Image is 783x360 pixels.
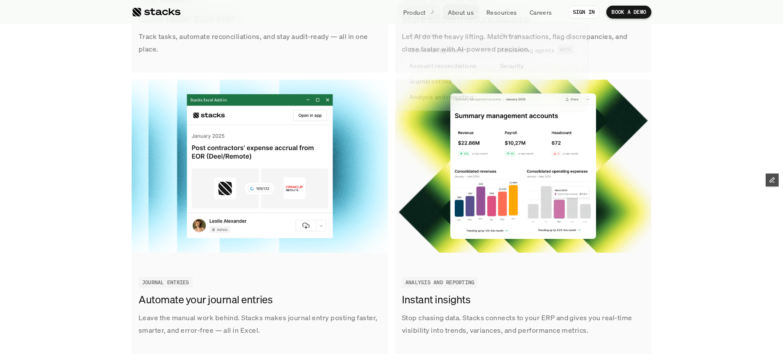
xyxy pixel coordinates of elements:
[612,9,646,15] p: BOOK A DEMO
[530,8,552,17] p: Careers
[402,312,644,337] p: Stop chasing data. Stacks connects to your ERP and gives you real-time visibility into trends, va...
[102,200,140,206] a: Privacy Policy
[142,280,189,286] h2: JOURNAL ENTRIES
[403,8,426,17] p: Product
[481,4,522,20] a: Resources
[132,80,388,354] a: Leave the manual work behind. Stacks makes journal entry posting faster, smarter, and error-free ...
[524,4,557,20] a: Careers
[405,280,474,286] h2: ANALYSIS AND REPORTING
[486,8,517,17] p: Resources
[402,292,640,307] h3: Instant insights
[448,8,474,17] p: About us
[606,6,651,19] a: BOOK A DEMO
[395,80,651,354] a: Stop chasing data. Stacks connects to your ERP and gives you real-time visibility into trends, va...
[402,30,644,55] p: Let AI do the heavy lifting. Match transactions, flag discrepancies, and close faster with AI-pow...
[443,4,479,20] a: About us
[573,9,595,15] p: SIGN IN
[139,292,377,307] h3: Automate your journal entries
[568,6,600,19] a: SIGN IN
[139,312,381,337] p: Leave the manual work behind. Stacks makes journal entry posting faster, smarter, and error-free ...
[139,30,381,55] p: Track tasks, automate reconciliations, and stay audit-ready — all in one place.
[766,174,779,186] button: Edit Framer Content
